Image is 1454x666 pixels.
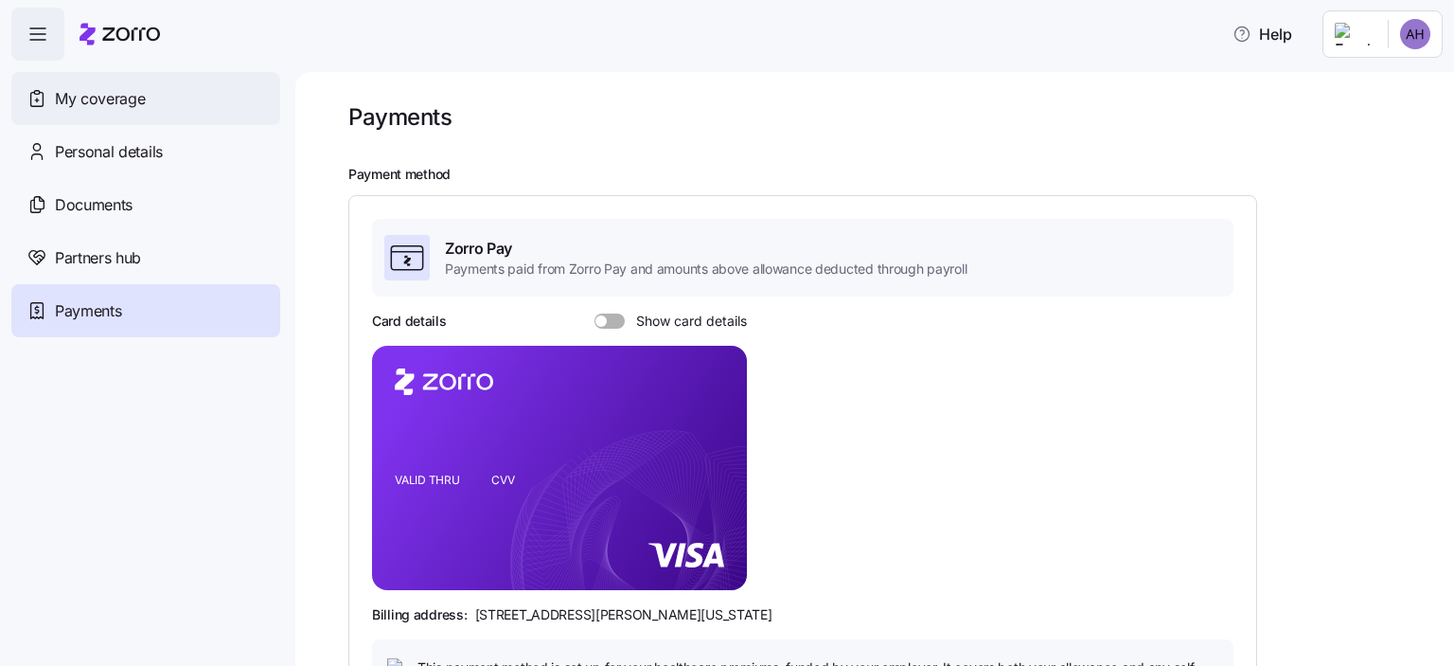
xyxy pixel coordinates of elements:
h2: Payment method [348,166,1427,184]
span: Payments paid from Zorro Pay and amounts above allowance deducted through payroll [445,260,966,279]
span: [STREET_ADDRESS][PERSON_NAME][US_STATE] [475,605,772,624]
tspan: VALID THRU [395,473,460,487]
h3: Card details [372,312,447,331]
a: Partners hub [11,231,280,284]
a: Personal details [11,125,280,178]
a: Documents [11,178,280,231]
span: Personal details [55,140,163,164]
img: Employer logo [1335,23,1373,45]
span: Partners hub [55,246,141,270]
tspan: CVV [491,473,515,487]
span: Billing address: [372,605,468,624]
button: Help [1217,15,1307,53]
span: Show card details [625,314,747,329]
span: Documents [55,193,133,217]
h1: Payments [348,102,452,132]
span: Help [1232,23,1292,45]
span: Zorro Pay [445,237,966,261]
img: 795d6af15de23ae464f4aed2d7326506 [1400,19,1430,49]
span: Payments [55,299,121,323]
span: My coverage [55,87,145,111]
a: My coverage [11,72,280,125]
a: Payments [11,284,280,337]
